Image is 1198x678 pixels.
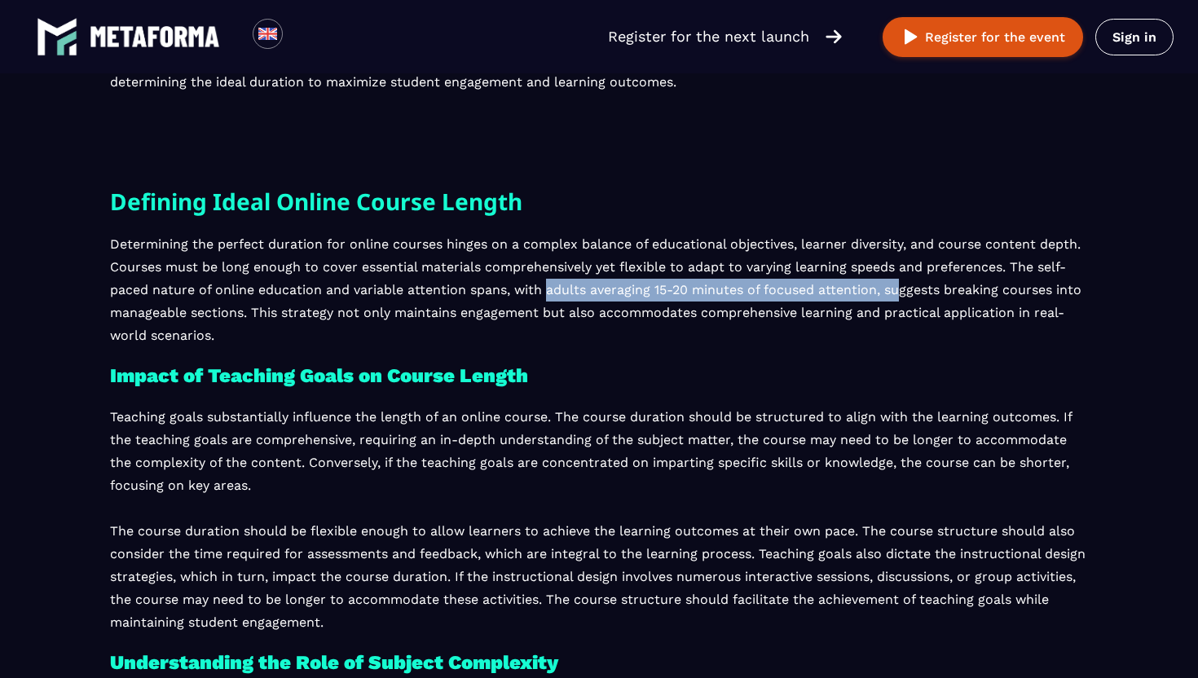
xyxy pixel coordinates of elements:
[883,17,1083,57] button: Register for the event
[37,16,77,57] img: logo
[608,25,809,48] p: Register for the next launch
[901,27,921,47] img: play
[1095,19,1174,55] a: Sign in
[90,26,220,47] img: logo
[297,27,309,46] input: Search for option
[110,406,1088,634] p: Teaching goals substantially influence the length of an online course. The course duration should...
[110,183,1088,220] h2: Defining Ideal Online Course Length
[258,24,278,44] img: en
[110,233,1088,347] p: Determining the perfect duration for online courses hinges on a complex balance of educational ob...
[110,360,1088,393] h3: Impact of Teaching Goals on Course Length
[826,28,842,46] img: arrow-right
[283,19,323,55] div: Search for option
